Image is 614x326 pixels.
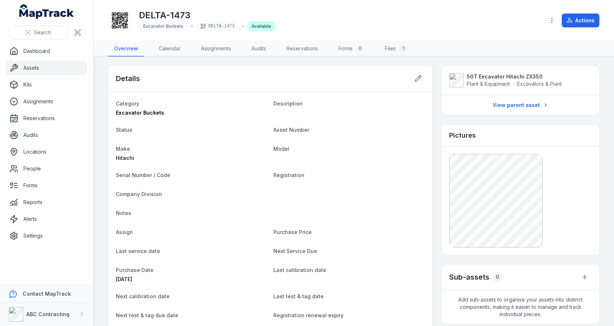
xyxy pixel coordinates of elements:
span: Last service date [116,248,160,254]
span: Excavator Buckets [143,23,183,29]
span: Purchase Price [273,229,312,235]
div: 1 [399,44,408,53]
a: Alerts [6,212,87,226]
span: Purchase Date [116,267,153,273]
a: Reservations [281,41,324,57]
a: View parent asset [488,98,553,112]
span: Registration renewal expiry [273,312,344,318]
a: Files1 [379,41,413,57]
a: Forms0 [333,41,370,57]
span: Excavator Buckets [116,110,164,116]
span: Status [116,127,132,133]
span: Excavators & Plant [517,80,562,88]
a: Locations [6,145,87,159]
span: Next calibration date [116,293,170,299]
a: MapTrack [19,4,74,19]
a: Settings [6,229,87,243]
span: Hitachi [116,155,134,161]
span: Registration [273,172,304,178]
a: Overview [108,41,144,57]
span: Make [116,146,130,152]
span: Company Division [116,191,162,197]
a: Assignments [195,41,237,57]
span: Serial Number / Code [116,172,170,178]
a: Audits [246,41,272,57]
time: 22/08/2025, 12:00:00 am [116,276,132,282]
a: Kits [6,77,87,92]
span: Next test & tag due date [116,312,178,318]
span: Category [116,100,139,107]
div: Available [247,21,276,31]
strong: Contact MapTrack [23,291,71,297]
a: Reservations [6,111,87,126]
span: Plant & Equipment [467,80,510,88]
a: Assets [6,61,87,75]
button: Search [9,26,68,39]
a: Forms [6,178,87,193]
strong: ABC Contracting [26,311,69,317]
span: Description [273,100,303,107]
a: Assignments [6,94,87,109]
a: People [6,161,87,176]
span: Model [273,146,289,152]
h2: Details [116,73,140,84]
a: 50T Excavator Hitachi ZX350Plant & EquipmentExcavators & Plant [449,73,592,88]
div: 0 [356,44,364,53]
a: Dashboard [6,44,87,58]
h3: Pictures [449,130,476,141]
strong: 50T Excavator Hitachi ZX350 [467,73,562,80]
div: 0 [492,272,503,282]
span: Assign [116,229,133,235]
h1: DELTA-1473 [139,9,276,21]
h2: Sub-assets [449,272,489,282]
span: Search [34,29,51,36]
span: Add sub-assets to organise your assets into distinct components, making it easier to manage and t... [442,290,599,324]
a: Calendar [153,41,186,57]
a: Audits [6,128,87,142]
div: DELTA-1473 [196,21,239,31]
a: Reports [6,195,87,210]
span: Notes [116,210,131,216]
span: [DATE] [116,276,132,282]
span: Asset Number [273,127,309,133]
span: Last calibration date [273,267,326,273]
span: Next Service Due [273,248,317,254]
button: Actions [562,14,599,27]
span: Last test & tag date [273,293,324,299]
